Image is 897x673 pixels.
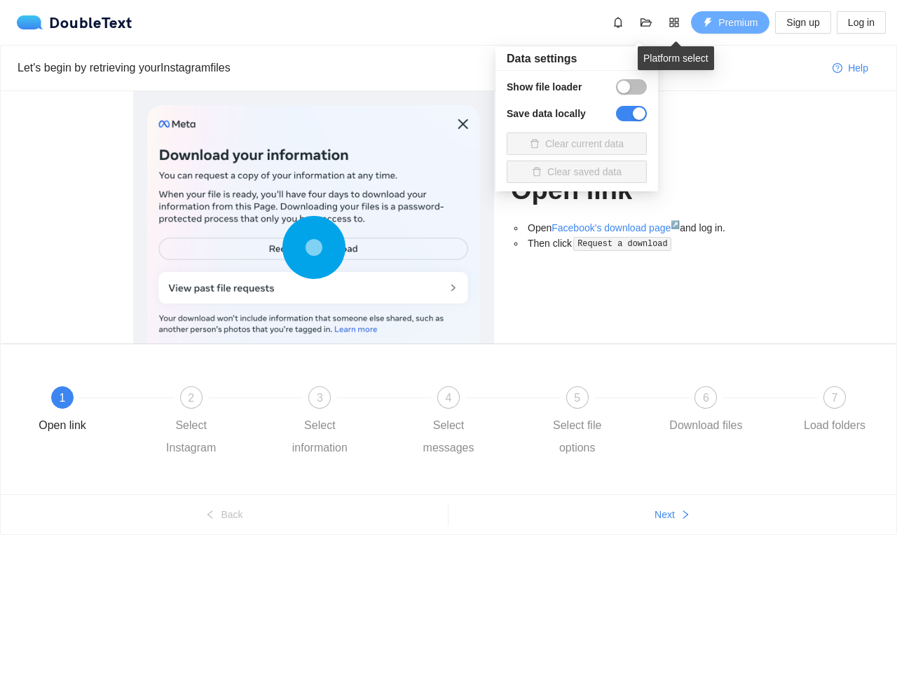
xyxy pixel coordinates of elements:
[664,17,685,28] span: appstore
[837,11,886,34] button: Log in
[279,414,360,459] div: Select information
[525,236,764,252] li: Then click
[1,503,448,526] button: leftBack
[703,392,709,404] span: 6
[22,386,151,437] div: 1Open link
[775,11,830,34] button: Sign up
[786,15,819,30] span: Sign up
[680,510,690,521] span: right
[448,503,896,526] button: Nextright
[511,174,764,207] h1: Open link
[552,222,680,233] a: Facebook's download page↗
[635,11,657,34] button: folder-open
[718,15,758,30] span: Premium
[537,414,618,459] div: Select file options
[833,63,842,74] span: question-circle
[573,237,671,251] code: Request a download
[151,386,280,459] div: 2Select Instagram
[188,392,194,404] span: 2
[655,507,675,522] span: Next
[691,11,769,34] button: thunderboltPremium
[608,17,629,28] span: bell
[279,386,408,459] div: 3Select information
[408,414,489,459] div: Select messages
[408,386,537,459] div: 4Select messages
[607,11,629,34] button: bell
[669,414,742,437] div: Download files
[574,392,580,404] span: 5
[663,11,685,34] button: appstore
[446,392,452,404] span: 4
[151,414,232,459] div: Select Instagram
[537,386,666,459] div: 5Select file options
[18,59,821,76] div: Let's begin by retrieving your Instagram files
[17,15,132,29] div: DoubleText
[794,386,875,437] div: 7Load folders
[60,392,66,404] span: 1
[525,220,764,236] li: Open and log in.
[832,392,838,404] span: 7
[703,18,713,29] span: thunderbolt
[317,392,323,404] span: 3
[636,17,657,28] span: folder-open
[804,414,865,437] div: Load folders
[17,15,49,29] img: logo
[848,60,868,76] span: Help
[848,15,875,30] span: Log in
[821,57,879,79] button: question-circleHelp
[17,15,132,29] a: logoDoubleText
[665,386,794,437] div: 6Download files
[39,414,86,437] div: Open link
[671,220,680,229] sup: ↗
